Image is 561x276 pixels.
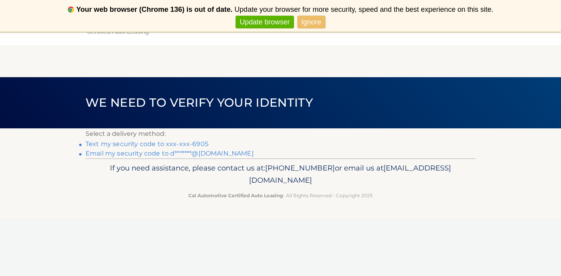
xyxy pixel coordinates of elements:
a: Email my security code to d*******@[DOMAIN_NAME] [85,150,254,157]
strong: Cal Automotive Certified Auto Leasing [188,193,283,198]
a: Text my security code to xxx-xxx-6905 [85,140,208,148]
p: - All Rights Reserved - Copyright 2025 [91,191,470,200]
p: Select a delivery method: [85,128,476,139]
b: Your web browser (Chrome 136) is out of date. [76,6,233,13]
span: Update your browser for more security, speed and the best experience on this site. [234,6,493,13]
span: We need to verify your identity [85,95,313,110]
p: If you need assistance, please contact us at: or email us at [91,162,470,187]
a: Update browser [236,16,294,29]
span: [PHONE_NUMBER] [265,163,335,172]
a: Ignore [297,16,325,29]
